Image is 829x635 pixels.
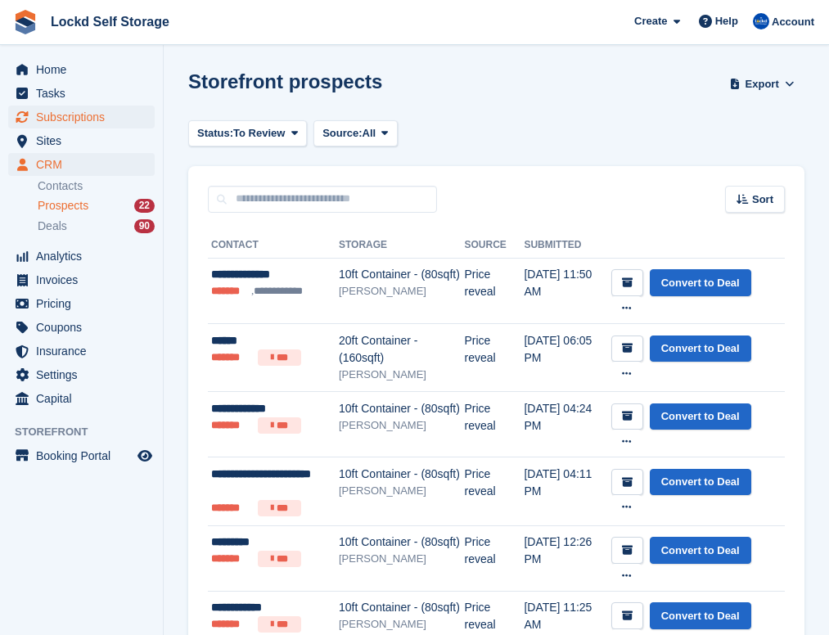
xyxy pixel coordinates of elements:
a: menu [8,82,155,105]
a: Convert to Deal [650,469,751,496]
div: [PERSON_NAME] [339,483,464,499]
a: menu [8,153,155,176]
a: menu [8,58,155,81]
span: Tasks [36,82,134,105]
a: Prospects 22 [38,197,155,214]
div: 10ft Container - (80sqft) [339,266,464,283]
td: Price reveal [464,258,524,323]
a: menu [8,292,155,315]
td: Price reveal [464,457,524,525]
span: Subscriptions [36,106,134,128]
button: Source: All [313,120,398,147]
a: Convert to Deal [650,403,751,430]
td: Price reveal [464,323,524,391]
span: Booking Portal [36,444,134,467]
div: 90 [134,219,155,233]
span: Settings [36,363,134,386]
div: 22 [134,199,155,213]
span: To Review [233,125,285,142]
span: Help [715,13,738,29]
button: Status: To Review [188,120,307,147]
a: menu [8,245,155,268]
td: Price reveal [464,525,524,591]
span: All [363,125,376,142]
a: Lockd Self Storage [44,8,176,35]
span: Storefront [15,424,163,440]
a: menu [8,268,155,291]
a: menu [8,316,155,339]
span: Deals [38,218,67,234]
div: [PERSON_NAME] [339,551,464,567]
div: 10ft Container - (80sqft) [339,599,464,616]
span: Pricing [36,292,134,315]
a: menu [8,363,155,386]
th: Submitted [524,232,610,259]
a: Convert to Deal [650,602,751,629]
a: Convert to Deal [650,269,751,296]
a: menu [8,444,155,467]
span: Coupons [36,316,134,339]
a: menu [8,340,155,363]
span: Invoices [36,268,134,291]
td: [DATE] 12:26 PM [524,525,610,591]
img: Jonny Bleach [753,13,769,29]
th: Source [464,232,524,259]
a: menu [8,106,155,128]
span: Source: [322,125,362,142]
td: [DATE] 11:50 AM [524,258,610,323]
h1: Storefront prospects [188,70,382,92]
span: Capital [36,387,134,410]
span: Insurance [36,340,134,363]
a: Convert to Deal [650,336,751,363]
span: CRM [36,153,134,176]
div: 10ft Container - (80sqft) [339,400,464,417]
a: menu [8,129,155,152]
a: menu [8,387,155,410]
a: Preview store [135,446,155,466]
button: Export [726,70,798,97]
div: [PERSON_NAME] [339,367,464,383]
span: Account [772,14,814,30]
div: 10ft Container - (80sqft) [339,466,464,483]
span: Sites [36,129,134,152]
td: [DATE] 04:24 PM [524,391,610,457]
span: Home [36,58,134,81]
div: [PERSON_NAME] [339,283,464,299]
img: stora-icon-8386f47178a22dfd0bd8f6a31ec36ba5ce8667c1dd55bd0f319d3a0aa187defe.svg [13,10,38,34]
span: Analytics [36,245,134,268]
div: [PERSON_NAME] [339,417,464,434]
span: Create [634,13,667,29]
a: Deals 90 [38,218,155,235]
span: Export [746,76,779,92]
td: Price reveal [464,391,524,457]
td: [DATE] 04:11 PM [524,457,610,525]
span: Prospects [38,198,88,214]
span: Status: [197,125,233,142]
td: [DATE] 06:05 PM [524,323,610,391]
a: Contacts [38,178,155,194]
div: [PERSON_NAME] [339,616,464,633]
div: 20ft Container - (160sqft) [339,332,464,367]
th: Storage [339,232,464,259]
span: Sort [752,191,773,208]
th: Contact [208,232,339,259]
div: 10ft Container - (80sqft) [339,534,464,551]
a: Convert to Deal [650,537,751,564]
